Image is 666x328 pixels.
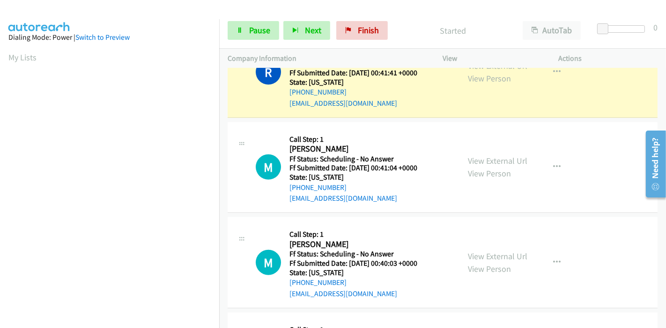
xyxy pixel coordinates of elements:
a: View Person [468,263,511,274]
div: 0 [653,21,658,34]
a: My Lists [8,52,37,63]
button: AutoTab [523,21,581,40]
span: Pause [249,25,270,36]
iframe: Resource Center [639,127,666,201]
h1: M [256,250,281,275]
p: View [443,53,542,64]
div: Dialing Mode: Power | [8,32,211,43]
h1: R [256,59,281,85]
span: Finish [358,25,379,36]
h5: State: [US_STATE] [289,173,429,182]
a: Finish [336,21,388,40]
h5: State: [US_STATE] [289,268,429,277]
a: [EMAIL_ADDRESS][DOMAIN_NAME] [289,194,397,203]
h5: State: [US_STATE] [289,78,429,87]
p: Started [400,24,506,37]
h5: Ff Status: Scheduling - No Answer [289,249,429,259]
a: Pause [228,21,279,40]
h5: Ff Status: Scheduling - No Answer [289,154,429,164]
h2: [PERSON_NAME] [289,239,429,250]
h5: Call Step: 1 [289,230,429,239]
a: View Person [468,168,511,179]
a: [PHONE_NUMBER] [289,278,347,287]
a: View External Url [468,155,527,166]
div: The call is yet to be attempted [256,154,281,180]
h2: [PERSON_NAME] [289,144,429,154]
a: [EMAIL_ADDRESS][DOMAIN_NAME] [289,99,397,108]
h5: Ff Submitted Date: [DATE] 00:41:41 +0000 [289,68,429,78]
div: The call is yet to be attempted [256,250,281,275]
h5: Call Step: 1 [289,135,429,144]
h5: Ff Submitted Date: [DATE] 00:40:03 +0000 [289,259,429,268]
a: View External Url [468,251,527,262]
h1: M [256,154,281,180]
a: View External Url [468,60,527,71]
div: Delay between calls (in seconds) [602,25,645,33]
button: Next [283,21,330,40]
span: Next [305,25,321,36]
p: Company Information [228,53,426,64]
a: [PHONE_NUMBER] [289,87,347,96]
a: [EMAIL_ADDRESS][DOMAIN_NAME] [289,289,397,298]
a: [PHONE_NUMBER] [289,183,347,192]
h5: Ff Submitted Date: [DATE] 00:41:04 +0000 [289,163,429,173]
p: Actions [559,53,658,64]
a: Switch to Preview [75,33,130,42]
a: View Person [468,73,511,84]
